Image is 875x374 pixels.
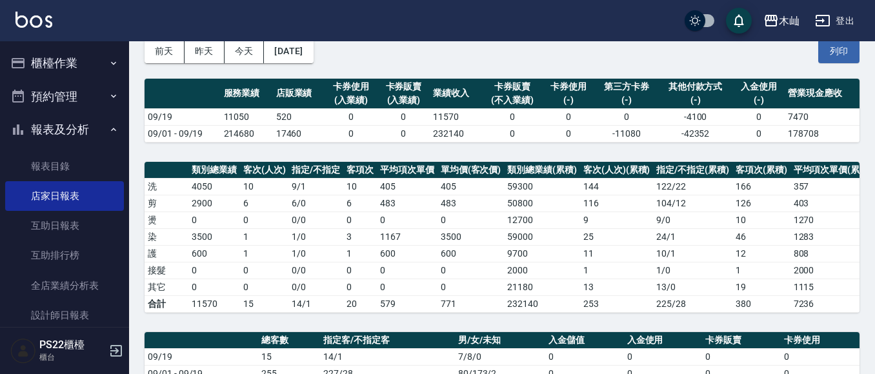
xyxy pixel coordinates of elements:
th: 客項次(累積) [732,162,790,179]
td: 1 [240,228,289,245]
td: 17460 [273,125,325,142]
td: 0 [542,125,594,142]
td: 232140 [504,295,580,312]
div: (入業績) [381,93,427,107]
td: 0 [702,348,781,365]
a: 設計師日報表 [5,300,124,330]
td: 380 [732,295,790,312]
button: 櫃檯作業 [5,46,124,80]
td: 10 [240,178,289,195]
a: 報表目錄 [5,152,124,181]
div: (-) [598,93,654,107]
td: 3500 [437,228,505,245]
button: 前天 [145,39,185,63]
td: 剪 [145,195,188,212]
td: 1 [732,262,790,279]
td: 253 [580,295,654,312]
td: 600 [188,245,240,262]
th: 服務業績 [221,79,273,109]
td: 1167 [377,228,437,245]
td: 7/8/0 [455,348,545,365]
td: -11080 [594,125,658,142]
td: 10 [732,212,790,228]
td: 0 [240,262,289,279]
td: 15 [240,295,289,312]
td: 1 / 0 [653,262,732,279]
td: 11050 [221,108,273,125]
td: 0 [325,125,377,142]
td: 1 [240,245,289,262]
th: 卡券使用 [781,332,860,349]
td: 405 [437,178,505,195]
td: 20 [343,295,377,312]
td: 0 [482,108,542,125]
td: 232140 [430,125,482,142]
th: 店販業績 [273,79,325,109]
td: 520 [273,108,325,125]
td: 0 [377,279,437,295]
td: 166 [732,178,790,195]
td: 0 [781,348,860,365]
th: 男/女/未知 [455,332,545,349]
th: 入金使用 [624,332,703,349]
img: Logo [15,12,52,28]
th: 指定客/不指定客 [320,332,454,349]
td: 10 [343,178,377,195]
td: 染 [145,228,188,245]
div: (不入業績) [485,93,539,107]
div: (-) [545,93,591,107]
td: 579 [377,295,437,312]
td: 1 [343,245,377,262]
td: 接髮 [145,262,188,279]
td: 0 [545,348,624,365]
td: 燙 [145,212,188,228]
td: 6 / 0 [288,195,343,212]
td: 0 [343,212,377,228]
td: 0 [343,279,377,295]
div: (-) [661,93,729,107]
td: 59000 [504,228,580,245]
div: 第三方卡券 [598,80,654,93]
td: 0 [624,348,703,365]
td: -4100 [658,108,732,125]
button: 木屾 [758,8,805,34]
th: 指定/不指定 [288,162,343,179]
td: 12700 [504,212,580,228]
td: 3500 [188,228,240,245]
td: 6 [343,195,377,212]
th: 客項次 [343,162,377,179]
td: -42352 [658,125,732,142]
td: 19 [732,279,790,295]
div: 卡券販賣 [485,80,539,93]
th: 卡券販賣 [702,332,781,349]
td: 1 / 0 [288,245,343,262]
td: 0 [732,108,785,125]
td: 0 [188,279,240,295]
th: 客次(人次) [240,162,289,179]
div: 其他付款方式 [661,80,729,93]
td: 126 [732,195,790,212]
td: 24 / 1 [653,228,732,245]
td: 09/01 - 09/19 [145,125,221,142]
table: a dense table [145,79,860,143]
td: 104 / 12 [653,195,732,212]
div: 木屾 [779,13,800,29]
td: 0 [377,108,430,125]
th: 單均價(客次價) [437,162,505,179]
td: 600 [377,245,437,262]
td: 10 / 1 [653,245,732,262]
td: 483 [377,195,437,212]
img: Person [10,338,36,364]
td: 9 / 1 [288,178,343,195]
h5: PS22櫃檯 [39,339,105,351]
td: 225/28 [653,295,732,312]
td: 09/19 [145,348,258,365]
td: 0 [377,262,437,279]
td: 214680 [221,125,273,142]
td: 0 [343,262,377,279]
td: 25 [580,228,654,245]
td: 0 [240,279,289,295]
th: 入金儲值 [545,332,624,349]
td: 2000 [504,262,580,279]
td: 405 [377,178,437,195]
